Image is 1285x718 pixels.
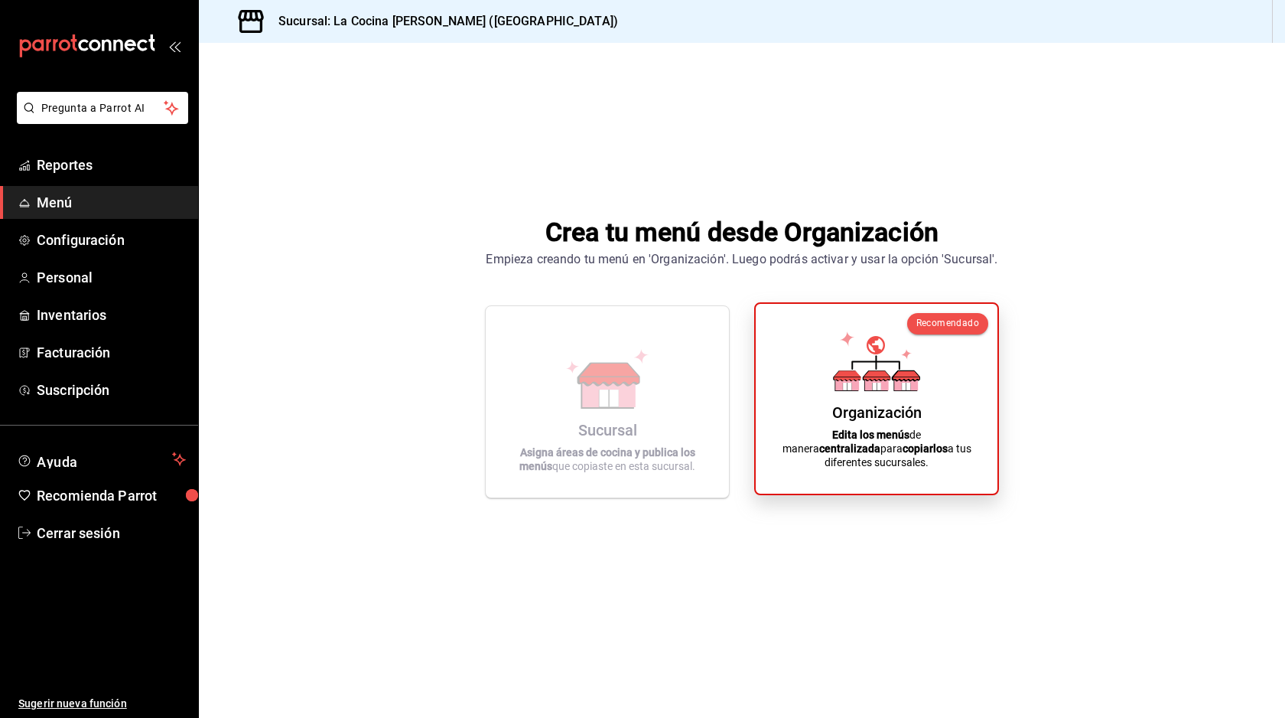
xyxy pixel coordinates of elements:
[11,111,188,127] a: Pregunta a Parrot AI
[486,250,997,269] div: Empieza creando tu menú en 'Organización'. Luego podrás activar y usar la opción 'Sucursal'.
[774,428,979,469] p: de manera para a tus diferentes sucursales.
[903,442,948,455] strong: copiarlos
[37,485,186,506] span: Recomienda Parrot
[37,230,186,250] span: Configuración
[168,40,181,52] button: open_drawer_menu
[37,155,186,175] span: Reportes
[37,342,186,363] span: Facturación
[37,380,186,400] span: Suscripción
[916,318,979,328] span: Recomendado
[819,442,880,455] strong: centralizada
[37,192,186,213] span: Menú
[519,446,695,472] strong: Asigna áreas de cocina y publica los menús
[17,92,188,124] button: Pregunta a Parrot AI
[18,696,186,712] span: Sugerir nueva función
[486,214,997,250] h1: Crea tu menú desde Organización
[37,305,186,325] span: Inventarios
[41,100,164,116] span: Pregunta a Parrot AI
[266,12,618,31] h3: Sucursal: La Cocina [PERSON_NAME] ([GEOGRAPHIC_DATA])
[578,421,637,439] div: Sucursal
[832,429,909,441] strong: Edita los menús
[37,523,186,543] span: Cerrar sesión
[832,403,922,422] div: Organización
[37,267,186,288] span: Personal
[37,450,166,468] span: Ayuda
[504,445,711,473] p: que copiaste en esta sucursal.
